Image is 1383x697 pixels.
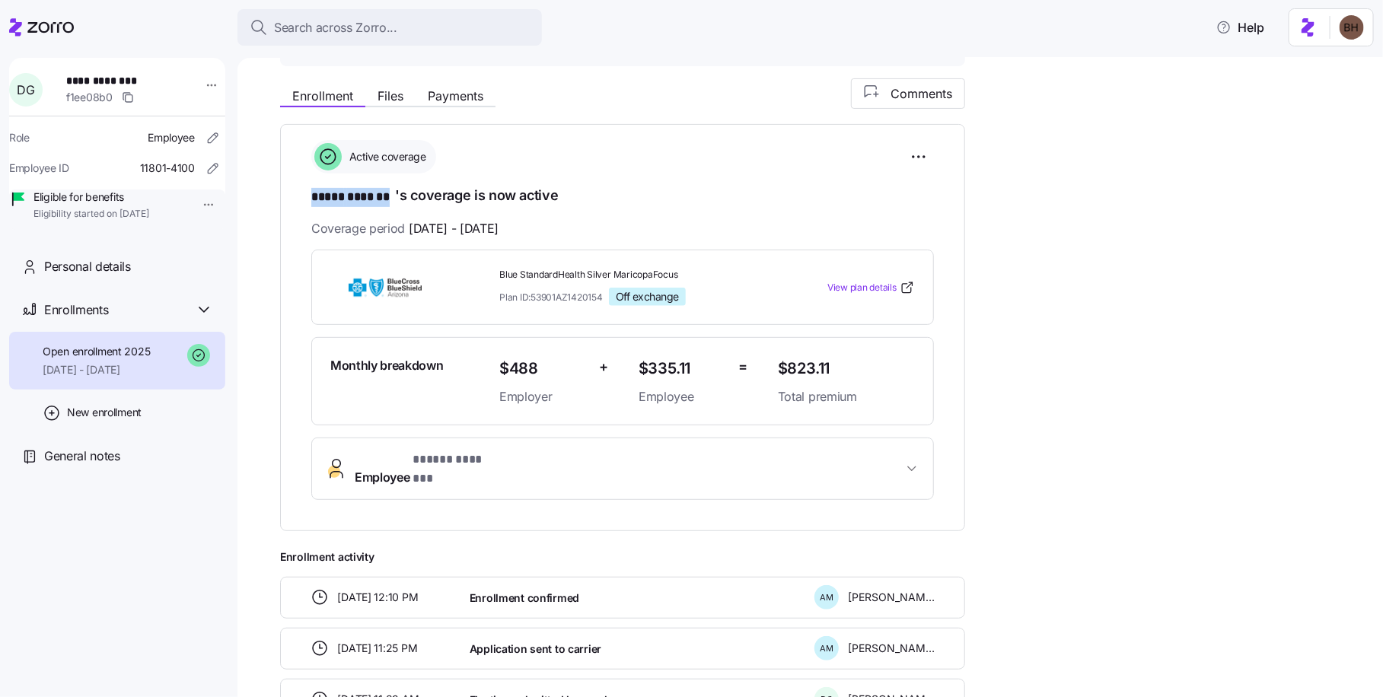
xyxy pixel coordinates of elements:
[409,219,499,238] span: [DATE] - [DATE]
[639,387,726,406] span: Employee
[848,590,935,605] span: [PERSON_NAME]
[499,269,766,282] span: Blue StandardHealth Silver MaricopaFocus
[499,291,603,304] span: Plan ID: 53901AZ1420154
[237,9,542,46] button: Search across Zorro...
[44,257,131,276] span: Personal details
[43,344,150,359] span: Open enrollment 2025
[338,641,418,656] span: [DATE] 11:25 PM
[820,594,833,602] span: A M
[9,161,69,176] span: Employee ID
[280,549,965,565] span: Enrollment activity
[1204,12,1276,43] button: Help
[67,405,142,420] span: New enrollment
[851,78,965,109] button: Comments
[330,270,440,305] img: BlueCross BlueShield of Arizona
[599,356,608,378] span: +
[311,186,934,207] h1: 's coverage is now active
[820,644,833,653] span: A M
[43,362,150,377] span: [DATE] - [DATE]
[1216,18,1264,37] span: Help
[499,387,587,406] span: Employer
[499,356,587,381] span: $488
[311,219,499,238] span: Coverage period
[778,356,915,381] span: $823.11
[66,90,113,105] span: f1ee08b0
[470,641,601,657] span: Application sent to carrier
[827,281,897,295] span: View plan details
[378,90,403,102] span: Files
[9,130,30,145] span: Role
[355,450,504,487] span: Employee
[345,149,426,164] span: Active coverage
[33,189,149,205] span: Eligible for benefits
[33,208,149,221] span: Eligibility started on [DATE]
[778,387,915,406] span: Total premium
[848,641,935,656] span: [PERSON_NAME]
[639,356,726,381] span: $335.11
[1340,15,1364,40] img: c3c218ad70e66eeb89914ccc98a2927c
[891,84,952,103] span: Comments
[292,90,353,102] span: Enrollment
[428,90,483,102] span: Payments
[330,356,444,375] span: Monthly breakdown
[148,130,195,145] span: Employee
[17,84,34,96] span: D G
[470,590,579,606] span: Enrollment confirmed
[338,590,419,605] span: [DATE] 12:10 PM
[274,18,397,37] span: Search across Zorro...
[827,280,915,295] a: View plan details
[44,447,120,466] span: General notes
[616,290,679,304] span: Off exchange
[738,356,747,378] span: =
[140,161,195,176] span: 11801-4100
[44,301,108,320] span: Enrollments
